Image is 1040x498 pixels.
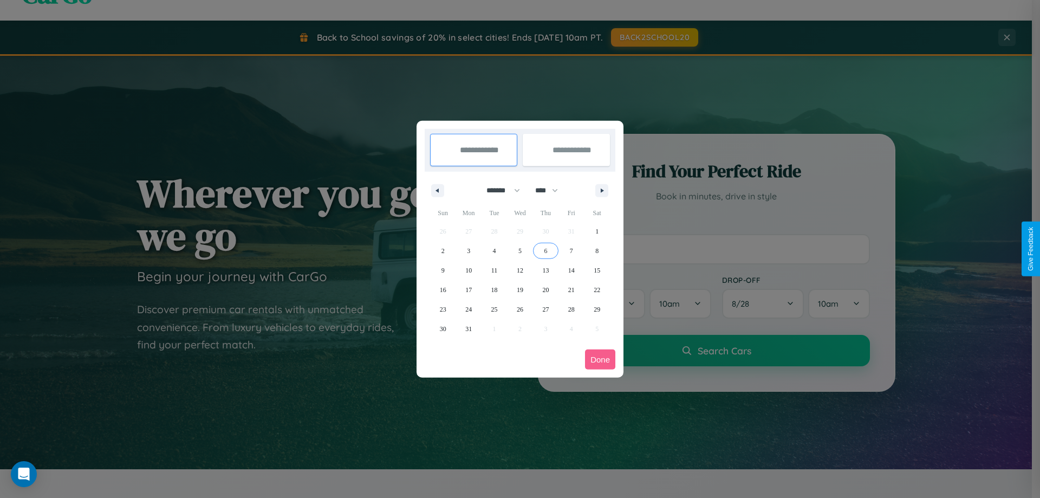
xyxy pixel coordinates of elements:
button: 10 [456,261,481,280]
span: 7 [570,241,573,261]
span: 28 [568,300,575,319]
span: 23 [440,300,446,319]
span: 2 [441,241,445,261]
span: 18 [491,280,498,300]
button: 21 [558,280,584,300]
button: 6 [533,241,558,261]
button: 22 [584,280,610,300]
button: 11 [482,261,507,280]
span: 27 [542,300,549,319]
button: 30 [430,319,456,339]
span: Tue [482,204,507,222]
span: 24 [465,300,472,319]
button: 26 [507,300,532,319]
button: 13 [533,261,558,280]
button: 5 [507,241,532,261]
span: Mon [456,204,481,222]
span: 17 [465,280,472,300]
span: 10 [465,261,472,280]
button: 8 [584,241,610,261]
button: 28 [558,300,584,319]
button: 14 [558,261,584,280]
button: 19 [507,280,532,300]
span: 6 [544,241,547,261]
span: Thu [533,204,558,222]
button: 2 [430,241,456,261]
span: 13 [542,261,549,280]
span: 4 [493,241,496,261]
span: Fri [558,204,584,222]
div: Open Intercom Messenger [11,461,37,487]
span: Sat [584,204,610,222]
span: 29 [594,300,600,319]
button: 7 [558,241,584,261]
span: 19 [517,280,523,300]
button: 20 [533,280,558,300]
button: 12 [507,261,532,280]
span: 25 [491,300,498,319]
button: 27 [533,300,558,319]
span: 5 [518,241,522,261]
span: 11 [491,261,498,280]
span: 20 [542,280,549,300]
button: 18 [482,280,507,300]
button: 16 [430,280,456,300]
span: 9 [441,261,445,280]
button: 4 [482,241,507,261]
button: 1 [584,222,610,241]
span: 22 [594,280,600,300]
span: 15 [594,261,600,280]
button: 17 [456,280,481,300]
span: 3 [467,241,470,261]
span: 8 [595,241,599,261]
span: Wed [507,204,532,222]
button: Done [585,350,615,370]
button: 25 [482,300,507,319]
span: 21 [568,280,575,300]
button: 24 [456,300,481,319]
button: 15 [584,261,610,280]
span: 30 [440,319,446,339]
button: 29 [584,300,610,319]
span: 26 [517,300,523,319]
span: Sun [430,204,456,222]
span: 31 [465,319,472,339]
button: 9 [430,261,456,280]
button: 3 [456,241,481,261]
span: 14 [568,261,575,280]
span: 16 [440,280,446,300]
div: Give Feedback [1027,227,1035,271]
span: 1 [595,222,599,241]
button: 23 [430,300,456,319]
button: 31 [456,319,481,339]
span: 12 [517,261,523,280]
